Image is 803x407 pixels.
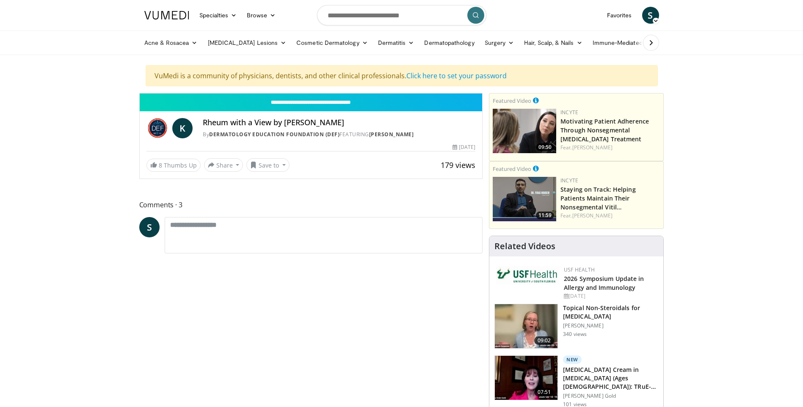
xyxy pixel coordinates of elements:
a: [PERSON_NAME] [572,144,613,151]
a: Specialties [194,7,242,24]
a: 09:02 Topical Non-Steroidals for [MEDICAL_DATA] [PERSON_NAME] 340 views [494,304,658,349]
a: Hair, Scalp, & Nails [519,34,587,51]
img: 6ba8804a-8538-4002-95e7-a8f8012d4a11.png.150x105_q85_autocrop_double_scale_upscale_version-0.2.jpg [496,266,560,285]
a: [PERSON_NAME] [572,212,613,219]
a: 8 Thumbs Up [146,159,201,172]
a: Immune-Mediated [588,34,656,51]
h4: Related Videos [494,241,555,251]
span: 8 [159,161,162,169]
img: VuMedi Logo [144,11,189,19]
span: Comments 3 [139,199,483,210]
p: 340 views [563,331,587,338]
a: Staying on Track: Helping Patients Maintain Their Nonsegmental Vitil… [560,185,636,211]
a: Browse [242,7,281,24]
a: Incyte [560,177,578,184]
span: 07:51 [534,388,555,396]
a: [PERSON_NAME] [369,131,414,138]
span: 179 views [441,160,475,170]
small: Featured Video [493,165,531,173]
h3: Topical Non-Steroidals for [MEDICAL_DATA] [563,304,658,321]
a: Acne & Rosacea [139,34,203,51]
a: Favorites [602,7,637,24]
div: VuMedi is a community of physicians, dentists, and other clinical professionals. [146,65,658,86]
a: Surgery [480,34,519,51]
p: [PERSON_NAME] Gold [563,393,658,399]
span: 09:02 [534,336,555,345]
img: fe0751a3-754b-4fa7-bfe3-852521745b57.png.150x105_q85_crop-smart_upscale.jpg [493,177,556,221]
div: Feat. [560,144,660,151]
button: Share [204,158,243,172]
h3: [MEDICAL_DATA] Cream in [MEDICAL_DATA] (Ages [DEMOGRAPHIC_DATA]): TRuE-AD3 Results [563,366,658,391]
a: Dermatitis [373,34,419,51]
a: [MEDICAL_DATA] Lesions [203,34,292,51]
a: Cosmetic Dermatology [291,34,373,51]
img: 1c16d693-d614-4af5-8a28-e4518f6f5791.150x105_q85_crop-smart_upscale.jpg [495,356,557,400]
a: Click here to set your password [406,71,507,80]
p: [PERSON_NAME] [563,322,658,329]
span: 09:50 [536,143,554,151]
small: Featured Video [493,97,531,104]
p: New [563,355,582,364]
h4: Rheum with a View by [PERSON_NAME] [203,118,475,127]
img: 34a4b5e7-9a28-40cd-b963-80fdb137f70d.150x105_q85_crop-smart_upscale.jpg [495,304,557,348]
a: Incyte [560,109,578,116]
a: K [172,118,193,138]
div: Feat. [560,212,660,220]
a: USF Health [564,266,595,273]
a: S [642,7,659,24]
div: [DATE] [453,143,475,151]
a: 09:50 [493,109,556,153]
div: [DATE] [564,292,657,300]
button: Save to [246,158,290,172]
img: 39505ded-af48-40a4-bb84-dee7792dcfd5.png.150x105_q85_crop-smart_upscale.jpg [493,109,556,153]
span: 11:59 [536,212,554,219]
div: By FEATURING [203,131,475,138]
a: Dermatology Education Foundation (DEF) [209,131,339,138]
a: Dermatopathology [419,34,479,51]
a: Motivating Patient Adherence Through Nonsegmental [MEDICAL_DATA] Treatment [560,117,649,143]
img: Dermatology Education Foundation (DEF) [146,118,169,138]
input: Search topics, interventions [317,5,486,25]
a: S [139,217,160,237]
a: 11:59 [493,177,556,221]
a: 2026 Symposium Update in Allergy and Immunology [564,275,644,291]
